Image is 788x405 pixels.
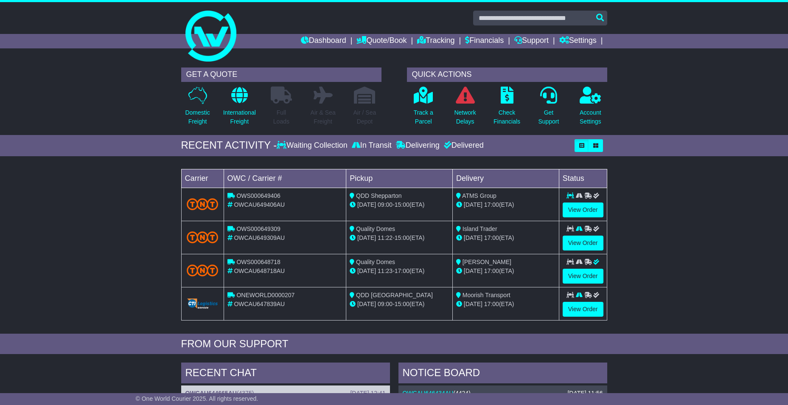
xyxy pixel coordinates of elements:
[181,139,277,152] div: RECENT ACTIVITY -
[224,169,346,188] td: OWC / Carrier #
[357,234,376,241] span: [DATE]
[223,108,256,126] p: International Freight
[236,225,280,232] span: OWS000649309
[455,390,468,397] span: 4424
[301,34,346,48] a: Dashboard
[442,141,484,150] div: Delivered
[454,86,476,131] a: NetworkDelays
[236,292,294,298] span: ONEWORLD0000207
[580,108,601,126] p: Account Settings
[353,108,376,126] p: Air / Sea Depot
[350,267,449,276] div: - (ETA)
[271,108,292,126] p: Full Loads
[538,108,559,126] p: Get Support
[181,338,607,350] div: FROM OUR SUPPORT
[464,234,482,241] span: [DATE]
[378,301,393,307] span: 09:00
[559,169,607,188] td: Status
[465,34,504,48] a: Financials
[463,225,497,232] span: Island Trader
[395,267,409,274] span: 17:00
[356,34,407,48] a: Quote/Book
[236,192,280,199] span: OWS000649406
[559,34,597,48] a: Settings
[563,302,603,317] a: View Order
[463,259,511,265] span: [PERSON_NAME]
[563,236,603,250] a: View Order
[464,301,482,307] span: [DATE]
[350,200,449,209] div: - (ETA)
[234,301,285,307] span: OWCAU647839AU
[494,108,520,126] p: Check Financials
[181,363,390,385] div: RECENT CHAT
[456,233,555,242] div: (ETA)
[356,192,401,199] span: QDD Shepparton
[234,201,285,208] span: OWCAU649406AU
[484,301,499,307] span: 17:00
[403,390,454,397] a: OWCAU646434AU
[484,234,499,241] span: 17:00
[395,201,409,208] span: 15:00
[398,363,607,385] div: NOTICE BOARD
[239,390,252,397] span: 4375
[452,169,559,188] td: Delivery
[563,269,603,284] a: View Order
[350,233,449,242] div: - (ETA)
[136,395,258,402] span: © One World Courier 2025. All rights reserved.
[234,234,285,241] span: OWCAU649309AU
[454,108,476,126] p: Network Delays
[417,34,454,48] a: Tracking
[350,141,394,150] div: In Transit
[234,267,285,274] span: OWCAU648718AU
[378,234,393,241] span: 11:22
[187,231,219,243] img: TNT_Domestic.png
[357,201,376,208] span: [DATE]
[395,301,409,307] span: 15:00
[350,390,385,397] div: [DATE] 12:41
[456,300,555,309] div: (ETA)
[357,301,376,307] span: [DATE]
[185,390,237,397] a: OWCAU644665AU
[356,259,395,265] span: Quality Domes
[378,267,393,274] span: 11:23
[185,108,210,126] p: Domestic Freight
[350,300,449,309] div: - (ETA)
[181,169,224,188] td: Carrier
[462,192,496,199] span: ATMS Group
[378,201,393,208] span: 09:00
[563,202,603,217] a: View Order
[181,67,381,82] div: GET A QUOTE
[414,108,433,126] p: Track a Parcel
[311,108,336,126] p: Air & Sea Freight
[463,292,510,298] span: Moorish Transport
[407,67,607,82] div: QUICK ACTIONS
[464,201,482,208] span: [DATE]
[394,141,442,150] div: Delivering
[356,292,433,298] span: QDD [GEOGRAPHIC_DATA]
[277,141,349,150] div: Waiting Collection
[456,267,555,276] div: (ETA)
[185,86,210,131] a: DomesticFreight
[236,259,280,265] span: OWS000648718
[356,225,395,232] span: Quality Domes
[223,86,256,131] a: InternationalFreight
[413,86,434,131] a: Track aParcel
[567,390,603,397] div: [DATE] 11:56
[484,267,499,274] span: 17:00
[514,34,549,48] a: Support
[484,201,499,208] span: 17:00
[579,86,602,131] a: AccountSettings
[357,267,376,274] span: [DATE]
[187,298,219,309] img: GetCarrierServiceLogo
[538,86,559,131] a: GetSupport
[346,169,453,188] td: Pickup
[464,267,482,274] span: [DATE]
[456,200,555,209] div: (ETA)
[403,390,603,397] div: ( )
[187,198,219,210] img: TNT_Domestic.png
[187,264,219,276] img: TNT_Domestic.png
[185,390,386,397] div: ( )
[395,234,409,241] span: 15:00
[493,86,521,131] a: CheckFinancials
